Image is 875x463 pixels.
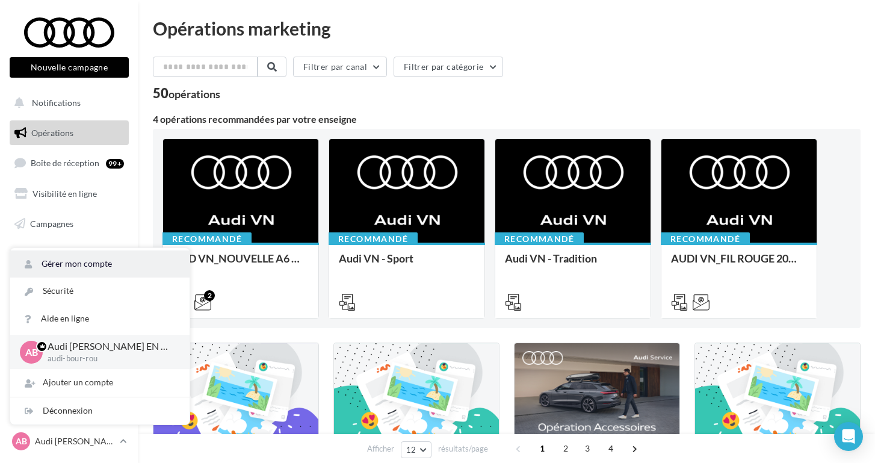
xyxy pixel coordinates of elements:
span: 3 [578,439,597,458]
span: 4 [601,439,620,458]
a: AB Audi [PERSON_NAME] EN [GEOGRAPHIC_DATA] [10,430,129,453]
span: 1 [533,439,552,458]
div: Recommandé [661,232,750,246]
div: Audi VN - Sport [339,252,475,276]
a: Visibilité en ligne [7,181,131,207]
div: 2 [204,290,215,301]
a: Campagnes [7,211,131,237]
a: Médiathèque [7,241,131,266]
div: Déconnexion [10,397,190,424]
button: Filtrer par catégorie [394,57,503,77]
div: Recommandé [495,232,584,246]
p: Audi [PERSON_NAME] EN [GEOGRAPHIC_DATA] [48,340,170,353]
div: 50 [153,87,220,100]
span: Opérations [31,128,73,138]
span: Campagnes [30,218,73,228]
div: Recommandé [162,232,252,246]
span: résultats/page [438,443,488,455]
a: Boîte de réception99+ [7,150,131,176]
button: Notifications [7,90,126,116]
span: AB [25,345,38,359]
div: Open Intercom Messenger [834,422,863,451]
span: Notifications [32,98,81,108]
button: Filtrer par canal [293,57,387,77]
div: Ajouter un compte [10,369,190,396]
div: 99+ [106,159,124,169]
span: AB [16,435,27,447]
a: Gérer mon compte [10,250,190,278]
p: Audi [PERSON_NAME] EN [GEOGRAPHIC_DATA] [35,435,115,447]
span: Visibilité en ligne [32,188,97,199]
button: Nouvelle campagne [10,57,129,78]
div: opérations [169,89,220,99]
button: 12 [401,441,431,458]
span: 12 [406,445,416,455]
span: 2 [556,439,575,458]
span: Afficher [367,443,394,455]
a: AFFICHAGE PRESSE MD [7,271,131,306]
a: Opérations [7,120,131,146]
a: Sécurité [10,278,190,305]
div: Recommandé [329,232,418,246]
div: Opérations marketing [153,19,861,37]
a: Aide en ligne [10,305,190,332]
span: Boîte de réception [31,158,99,168]
div: AUD VN_NOUVELLE A6 e-tron [173,252,309,276]
p: audi-bour-rou [48,353,170,364]
div: AUDI VN_FIL ROUGE 2025 - A1, Q2, Q3, Q5 et Q4 e-tron [671,252,807,276]
div: Audi VN - Tradition [505,252,641,276]
div: 4 opérations recommandées par votre enseigne [153,114,861,124]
